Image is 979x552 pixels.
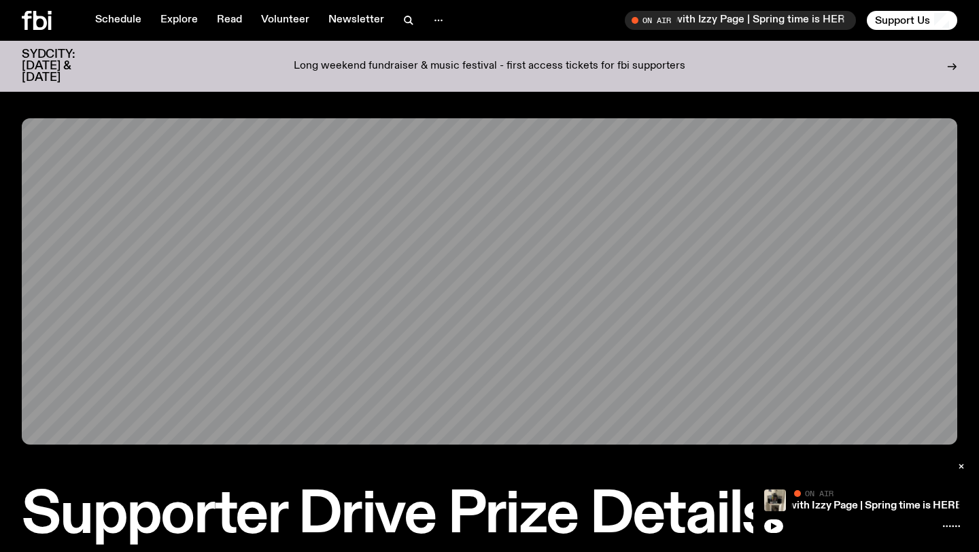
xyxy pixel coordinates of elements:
[87,11,150,30] a: Schedule
[209,11,250,30] a: Read
[152,11,206,30] a: Explore
[22,49,109,84] h3: SYDCITY: [DATE] & [DATE]
[320,11,392,30] a: Newsletter
[755,500,973,511] a: Lunch with Izzy Page | Spring time is HERE!!!!
[805,489,834,498] span: On Air
[294,61,685,73] p: Long weekend fundraiser & music festival - first access tickets for fbi supporters
[875,14,930,27] span: Support Us
[22,488,957,543] h1: Supporter Drive Prize Details
[625,11,856,30] button: On AirLunch with Izzy Page | Spring time is HERE!!!!
[867,11,957,30] button: Support Us
[253,11,317,30] a: Volunteer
